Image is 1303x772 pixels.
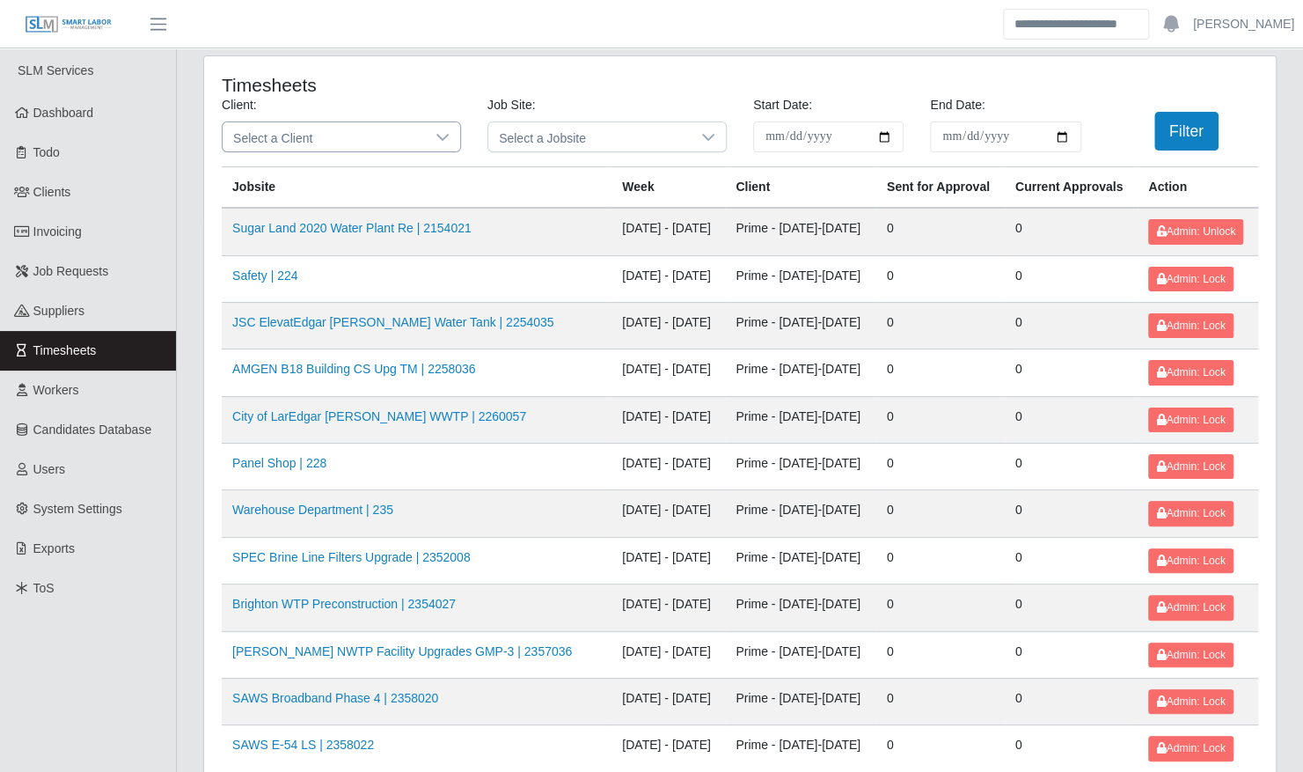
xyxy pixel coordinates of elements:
[611,396,725,443] td: [DATE] - [DATE]
[1005,167,1138,209] th: Current Approvals
[222,96,257,114] label: Client:
[1005,490,1138,537] td: 0
[232,644,572,658] a: [PERSON_NAME] NWTP Facility Upgrades GMP-3 | 2357036
[876,537,1005,584] td: 0
[930,96,985,114] label: End Date:
[223,122,425,151] span: Select a Client
[232,409,526,423] a: City of LarEdgar [PERSON_NAME] WWTP | 2260057
[876,725,1005,772] td: 0
[33,264,109,278] span: Job Requests
[1148,360,1233,385] button: Admin: Lock
[33,581,55,595] span: ToS
[1156,414,1225,426] span: Admin: Lock
[1005,396,1138,443] td: 0
[232,268,297,283] a: Safety | 224
[222,74,638,96] h4: Timesheets
[725,255,876,302] td: Prime - [DATE]-[DATE]
[1148,454,1233,479] button: Admin: Lock
[876,490,1005,537] td: 0
[1148,689,1233,714] button: Admin: Lock
[1148,219,1243,244] button: Admin: Unlock
[1148,267,1233,291] button: Admin: Lock
[1148,643,1233,667] button: Admin: Lock
[611,349,725,396] td: [DATE] - [DATE]
[1156,601,1225,614] span: Admin: Lock
[1148,548,1233,573] button: Admin: Lock
[611,725,725,772] td: [DATE] - [DATE]
[1003,9,1149,40] input: Search
[1148,595,1233,620] button: Admin: Lock
[232,315,553,329] a: JSC ElevatEdgar [PERSON_NAME] Water Tank | 2254035
[33,343,97,357] span: Timesheets
[232,221,472,235] a: Sugar Land 2020 Water Plant Re | 2154021
[876,349,1005,396] td: 0
[33,462,66,476] span: Users
[33,145,60,159] span: Todo
[611,302,725,349] td: [DATE] - [DATE]
[1148,736,1233,761] button: Admin: Lock
[1156,555,1225,567] span: Admin: Lock
[1193,15,1294,33] a: [PERSON_NAME]
[232,597,456,611] a: Brighton WTP Preconstruction | 2354027
[876,302,1005,349] td: 0
[1138,167,1258,209] th: Action
[33,224,82,239] span: Invoicing
[1005,349,1138,396] td: 0
[611,444,725,490] td: [DATE] - [DATE]
[1148,501,1233,526] button: Admin: Lock
[232,456,326,470] a: Panel Shop | 228
[1156,695,1225,708] span: Admin: Lock
[876,208,1005,255] td: 0
[1156,366,1225,379] span: Admin: Lock
[232,691,438,705] a: SAWS Broadband Phase 4 | 2358020
[1156,649,1225,661] span: Admin: Lock
[725,302,876,349] td: Prime - [DATE]-[DATE]
[232,362,476,376] a: AMGEN B18 Building CS Upg TM | 2258036
[725,725,876,772] td: Prime - [DATE]-[DATE]
[725,167,876,209] th: Client
[611,631,725,678] td: [DATE] - [DATE]
[33,423,152,437] span: Candidates Database
[1156,742,1225,754] span: Admin: Lock
[1148,313,1233,338] button: Admin: Lock
[232,738,374,752] a: SAWS E-54 LS | 2358022
[1005,678,1138,724] td: 0
[33,383,79,397] span: Workers
[1154,112,1219,151] button: Filter
[725,208,876,255] td: Prime - [DATE]-[DATE]
[1156,320,1225,332] span: Admin: Lock
[611,208,725,255] td: [DATE] - [DATE]
[222,167,611,209] th: Jobsite
[611,537,725,584] td: [DATE] - [DATE]
[725,444,876,490] td: Prime - [DATE]-[DATE]
[33,106,94,120] span: Dashboard
[725,490,876,537] td: Prime - [DATE]-[DATE]
[1005,208,1138,255] td: 0
[232,503,393,517] a: Warehouse Department | 235
[753,96,812,114] label: Start Date:
[1005,255,1138,302] td: 0
[33,304,84,318] span: Suppliers
[725,537,876,584] td: Prime - [DATE]-[DATE]
[1005,302,1138,349] td: 0
[876,167,1005,209] th: Sent for Approval
[1005,631,1138,678] td: 0
[1005,444,1138,490] td: 0
[1005,585,1138,631] td: 0
[487,96,535,114] label: Job Site:
[876,678,1005,724] td: 0
[725,396,876,443] td: Prime - [DATE]-[DATE]
[1156,225,1235,238] span: Admin: Unlock
[1156,460,1225,473] span: Admin: Lock
[1156,507,1225,519] span: Admin: Lock
[33,502,122,516] span: System Settings
[18,63,93,77] span: SLM Services
[725,678,876,724] td: Prime - [DATE]-[DATE]
[725,631,876,678] td: Prime - [DATE]-[DATE]
[488,122,691,151] span: Select a Jobsite
[33,185,71,199] span: Clients
[611,255,725,302] td: [DATE] - [DATE]
[876,255,1005,302] td: 0
[1005,537,1138,584] td: 0
[876,396,1005,443] td: 0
